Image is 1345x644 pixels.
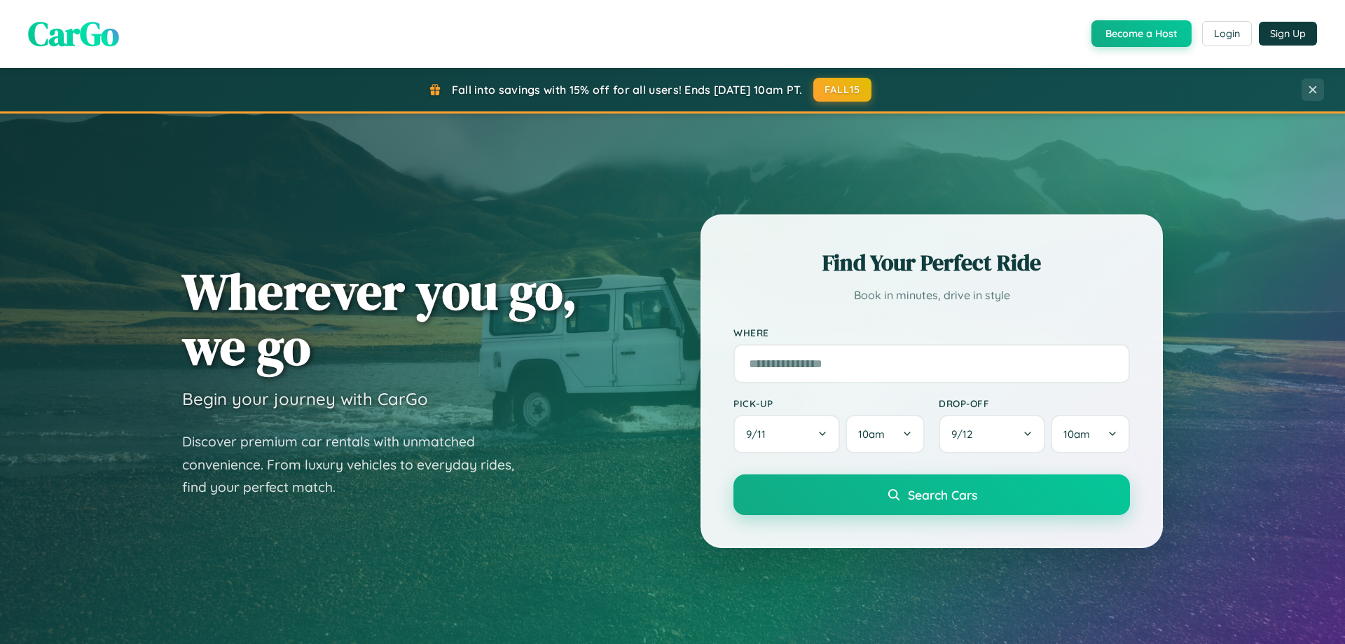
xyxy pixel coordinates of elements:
[1063,427,1090,441] span: 10am
[733,397,925,409] label: Pick-up
[733,247,1130,278] h2: Find Your Perfect Ride
[182,388,428,409] h3: Begin your journey with CarGo
[733,285,1130,306] p: Book in minutes, drive in style
[858,427,885,441] span: 10am
[846,415,925,453] button: 10am
[908,487,977,502] span: Search Cars
[746,427,773,441] span: 9 / 11
[733,415,840,453] button: 9/11
[28,11,119,57] span: CarGo
[733,327,1130,338] label: Where
[452,83,803,97] span: Fall into savings with 15% off for all users! Ends [DATE] 10am PT.
[1259,22,1317,46] button: Sign Up
[182,430,532,499] p: Discover premium car rentals with unmatched convenience. From luxury vehicles to everyday rides, ...
[1202,21,1252,46] button: Login
[939,415,1045,453] button: 9/12
[1051,415,1130,453] button: 10am
[939,397,1130,409] label: Drop-off
[951,427,979,441] span: 9 / 12
[733,474,1130,515] button: Search Cars
[1091,20,1192,47] button: Become a Host
[813,78,872,102] button: FALL15
[182,263,577,374] h1: Wherever you go, we go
